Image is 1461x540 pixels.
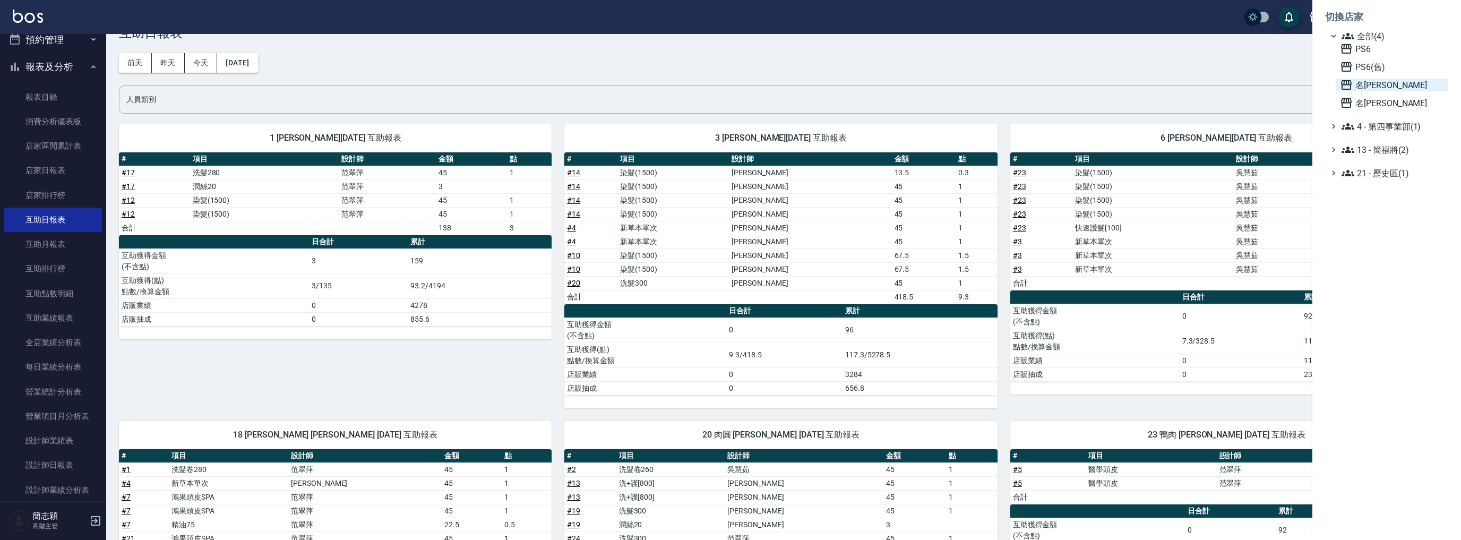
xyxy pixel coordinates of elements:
span: 名[PERSON_NAME] [1340,97,1444,109]
span: PS6(舊) [1340,61,1444,73]
span: 名[PERSON_NAME] [1340,79,1444,91]
span: 13 - 簡福將(2) [1342,143,1444,156]
span: PS6 [1340,42,1444,55]
li: 切換店家 [1325,4,1448,30]
span: 全部(4) [1342,30,1444,42]
span: 21 - 歷史區(1) [1342,167,1444,179]
span: 4 - 第四事業部(1) [1342,120,1444,133]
